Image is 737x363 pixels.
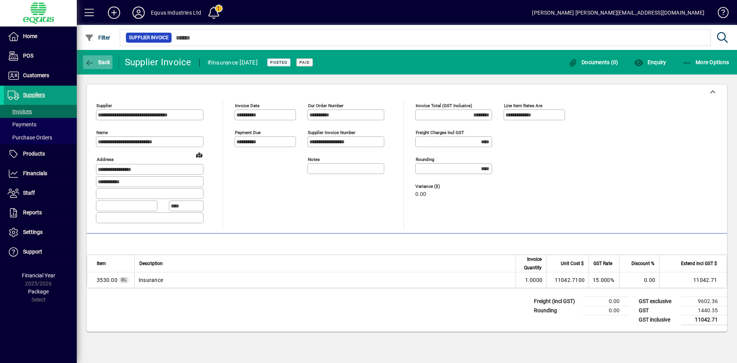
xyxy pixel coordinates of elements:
[97,259,106,268] span: Item
[4,66,77,85] a: Customers
[126,6,151,20] button: Profile
[516,272,546,288] td: 1.0000
[415,191,426,197] span: 0.00
[619,272,659,288] td: 0.00
[593,259,612,268] span: GST Rate
[235,130,261,135] mat-label: Payment due
[635,315,681,325] td: GST inclusive
[4,184,77,203] a: Staff
[23,229,43,235] span: Settings
[583,306,629,315] td: 0.00
[23,170,47,176] span: Financials
[634,59,666,65] span: Enquiry
[4,203,77,222] a: Reports
[4,105,77,118] a: Invoices
[23,249,42,255] span: Support
[139,259,163,268] span: Description
[521,255,542,272] span: Invoice Quantity
[681,315,727,325] td: 11042.71
[681,306,727,315] td: 1440.35
[97,276,117,284] span: Insurance
[193,149,205,161] a: View on map
[561,259,584,268] span: Unit Cost $
[635,306,681,315] td: GST
[23,151,45,157] span: Products
[546,272,588,288] td: 11042.7100
[712,2,727,27] a: Knowledge Base
[635,297,681,306] td: GST exclusive
[23,33,37,39] span: Home
[4,27,77,46] a: Home
[125,56,192,68] div: Supplier Invoice
[681,55,731,69] button: More Options
[23,190,35,196] span: Staff
[308,103,344,108] mat-label: Our order number
[121,278,127,282] span: GL
[77,55,119,69] app-page-header-button: Back
[4,144,77,164] a: Products
[308,157,320,162] mat-label: Notes
[85,59,111,65] span: Back
[4,223,77,242] a: Settings
[588,272,619,288] td: 15.000%
[504,103,542,108] mat-label: Line item rates are
[632,55,668,69] button: Enquiry
[23,53,33,59] span: POS
[308,130,355,135] mat-label: Supplier invoice number
[23,72,49,78] span: Customers
[23,92,45,98] span: Suppliers
[96,130,108,135] mat-label: Name
[235,103,259,108] mat-label: Invoice date
[567,55,620,69] button: Documents (0)
[8,108,32,114] span: Invoices
[4,164,77,183] a: Financials
[102,6,126,20] button: Add
[682,59,729,65] span: More Options
[416,157,434,162] mat-label: Rounding
[299,60,310,65] span: Paid
[4,118,77,131] a: Payments
[416,130,464,135] mat-label: Freight charges incl GST
[8,121,36,128] span: Payments
[129,34,169,41] span: Supplier Invoice
[681,259,717,268] span: Extend incl GST $
[530,297,583,306] td: Freight (incl GST)
[568,59,618,65] span: Documents (0)
[22,272,55,278] span: Financial Year
[530,306,583,315] td: Rounding
[4,242,77,262] a: Support
[4,131,77,144] a: Purchase Orders
[415,184,461,189] span: Variance ($)
[23,209,42,215] span: Reports
[96,103,112,108] mat-label: Supplier
[85,35,111,41] span: Filter
[532,7,704,19] div: [PERSON_NAME] [PERSON_NAME][EMAIL_ADDRESS][DOMAIN_NAME]
[151,7,202,19] div: Equus Industries Ltd
[83,31,112,45] button: Filter
[207,56,258,69] div: #Insurance [DATE]
[416,103,472,108] mat-label: Invoice Total (GST inclusive)
[8,134,52,141] span: Purchase Orders
[631,259,654,268] span: Discount %
[4,46,77,66] a: POS
[28,288,49,295] span: Package
[583,297,629,306] td: 0.00
[83,55,112,69] button: Back
[659,272,727,288] td: 11042.71
[681,297,727,306] td: 9602.36
[270,60,288,65] span: Posted
[134,272,516,288] td: Insurance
